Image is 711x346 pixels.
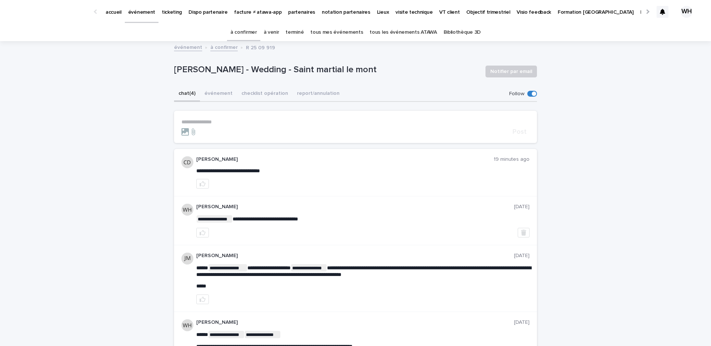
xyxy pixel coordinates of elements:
a: événement [174,43,202,51]
p: R 25 09 919 [246,43,275,51]
a: tous mes événements [310,24,363,41]
p: [PERSON_NAME] - Wedding - Saint martial le mont [174,64,480,75]
button: événement [200,86,237,102]
p: 19 minutes ago [494,156,530,163]
button: like this post [196,295,209,304]
div: WH [681,6,692,18]
span: Post [513,129,527,135]
p: Follow [509,91,524,97]
a: à venir [264,24,279,41]
a: à confirmer [210,43,238,51]
button: like this post [196,179,209,189]
p: [PERSON_NAME] [196,253,514,259]
p: [DATE] [514,319,530,326]
a: Bibliothèque 3D [444,24,481,41]
button: Post [510,129,530,135]
p: [DATE] [514,253,530,259]
p: [PERSON_NAME] [196,204,514,210]
button: Notifier par email [485,66,537,77]
button: report/annulation [293,86,344,102]
span: Notifier par email [490,68,532,75]
img: Ls34BcGeRexTGTNfXpUC [15,4,87,19]
button: chat (4) [174,86,200,102]
a: à confirmer [230,24,257,41]
button: like this post [196,228,209,237]
a: tous les événements ATAWA [370,24,437,41]
p: [DATE] [514,204,530,210]
button: Delete post [518,228,530,237]
a: terminé [286,24,304,41]
p: [PERSON_NAME] [196,156,494,163]
p: [PERSON_NAME] [196,319,514,326]
button: checklist opération [237,86,293,102]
